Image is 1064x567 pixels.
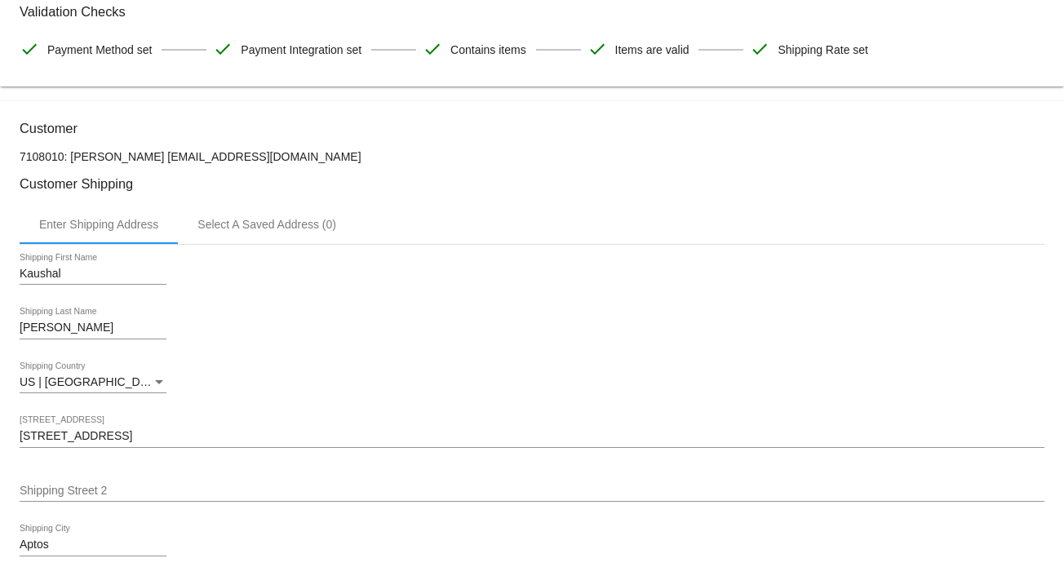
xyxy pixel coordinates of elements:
h3: Customer [20,121,1044,136]
span: US | [GEOGRAPHIC_DATA] [20,375,164,388]
span: Items are valid [615,33,689,67]
span: Payment Integration set [241,33,361,67]
mat-icon: check [587,39,607,59]
input: Shipping City [20,538,166,551]
div: Select A Saved Address (0) [197,218,336,231]
span: Shipping Rate set [778,33,868,67]
p: 7108010: [PERSON_NAME] [EMAIL_ADDRESS][DOMAIN_NAME] [20,150,1044,163]
mat-icon: check [20,39,39,59]
input: Shipping Last Name [20,321,166,334]
input: Shipping Street 2 [20,485,1044,498]
span: Contains items [450,33,526,67]
input: Shipping Street 1 [20,430,1044,443]
mat-select: Shipping Country [20,376,166,389]
span: Payment Method set [47,33,152,67]
mat-icon: check [750,39,769,59]
div: Enter Shipping Address [39,218,158,231]
h3: Validation Checks [20,4,1044,20]
mat-icon: check [213,39,233,59]
input: Shipping First Name [20,268,166,281]
mat-icon: check [423,39,442,59]
h3: Customer Shipping [20,176,1044,192]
